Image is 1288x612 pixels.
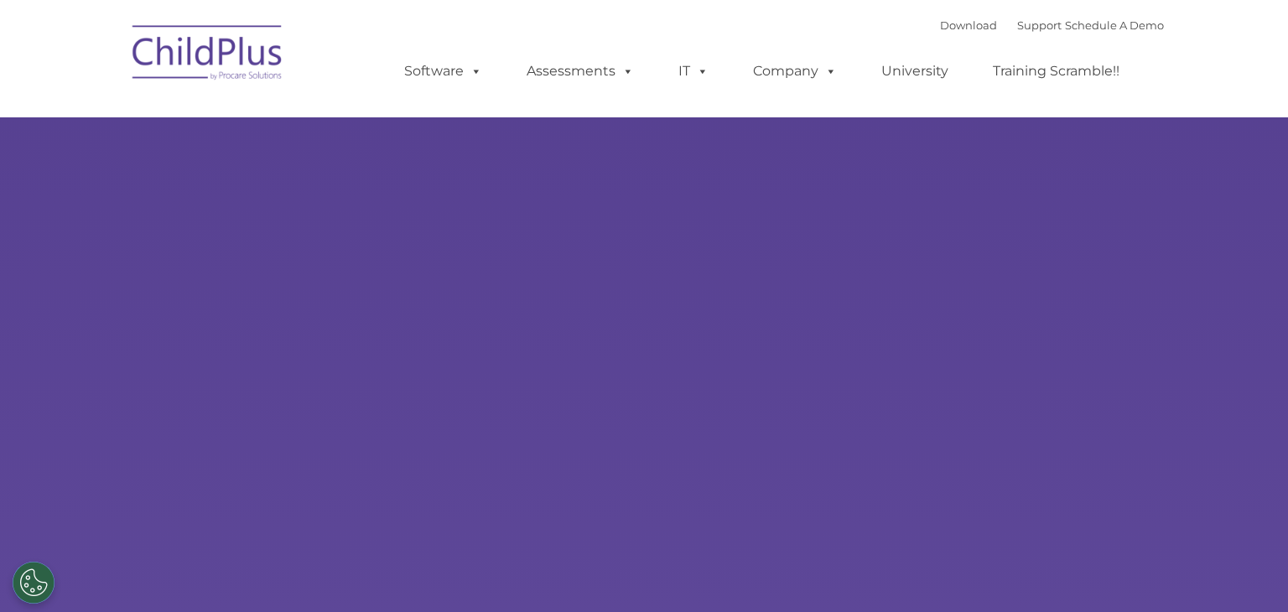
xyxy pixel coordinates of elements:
a: Download [940,18,997,32]
img: ChildPlus by Procare Solutions [124,13,292,97]
a: IT [662,54,725,88]
a: Schedule A Demo [1065,18,1164,32]
a: Support [1017,18,1062,32]
a: Training Scramble!! [976,54,1136,88]
a: Software [387,54,499,88]
a: University [865,54,965,88]
font: | [940,18,1164,32]
a: Assessments [510,54,651,88]
button: Cookies Settings [13,562,55,604]
a: Company [736,54,854,88]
